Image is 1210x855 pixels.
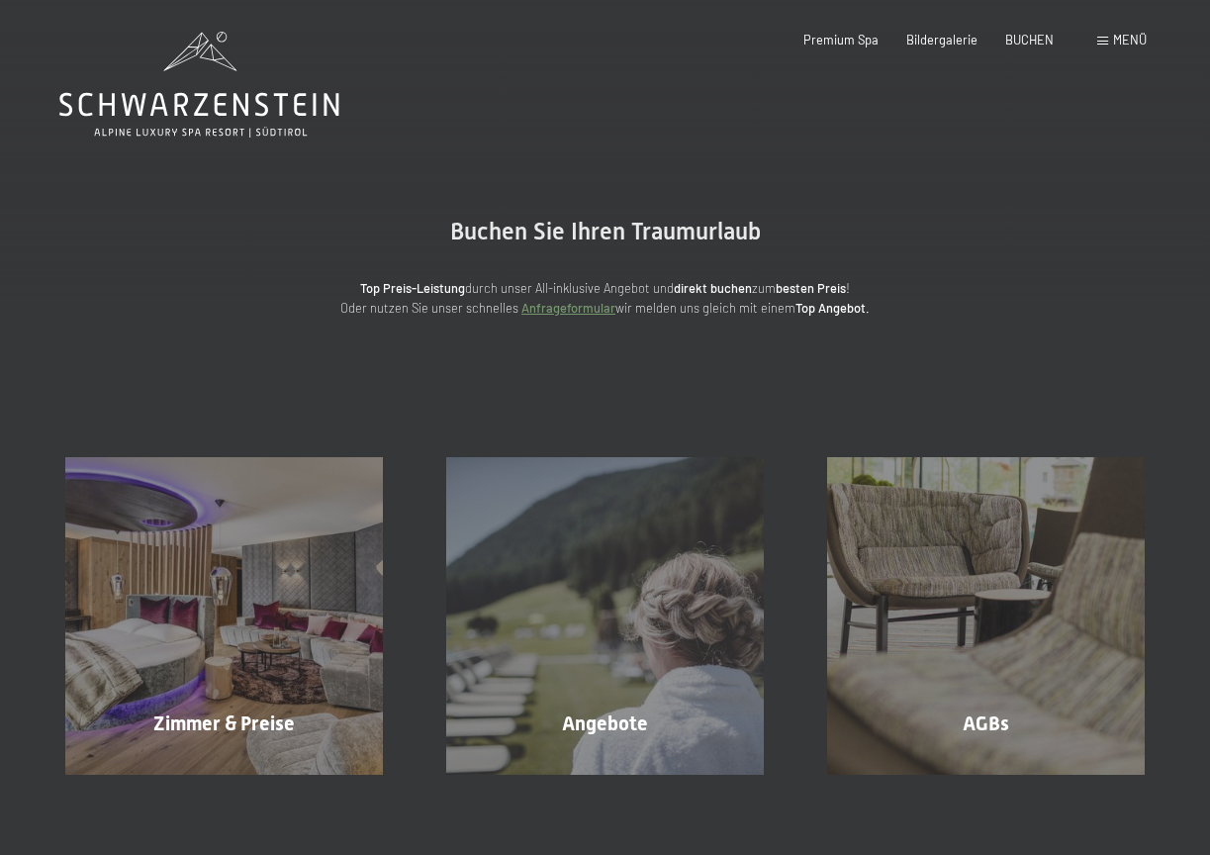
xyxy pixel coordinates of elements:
[521,300,615,316] a: Anfrageformular
[34,457,415,775] a: Buchung Zimmer & Preise
[562,712,648,735] span: Angebote
[450,218,761,245] span: Buchen Sie Ihren Traumurlaub
[776,280,846,296] strong: besten Preis
[963,712,1009,735] span: AGBs
[795,300,870,316] strong: Top Angebot.
[210,278,1001,319] p: durch unser All-inklusive Angebot und zum ! Oder nutzen Sie unser schnelles wir melden uns gleich...
[803,32,879,47] a: Premium Spa
[795,457,1176,775] a: Buchung AGBs
[1005,32,1054,47] a: BUCHEN
[360,280,465,296] strong: Top Preis-Leistung
[674,280,752,296] strong: direkt buchen
[1113,32,1147,47] span: Menü
[153,712,295,735] span: Zimmer & Preise
[906,32,977,47] a: Bildergalerie
[415,457,795,775] a: Buchung Angebote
